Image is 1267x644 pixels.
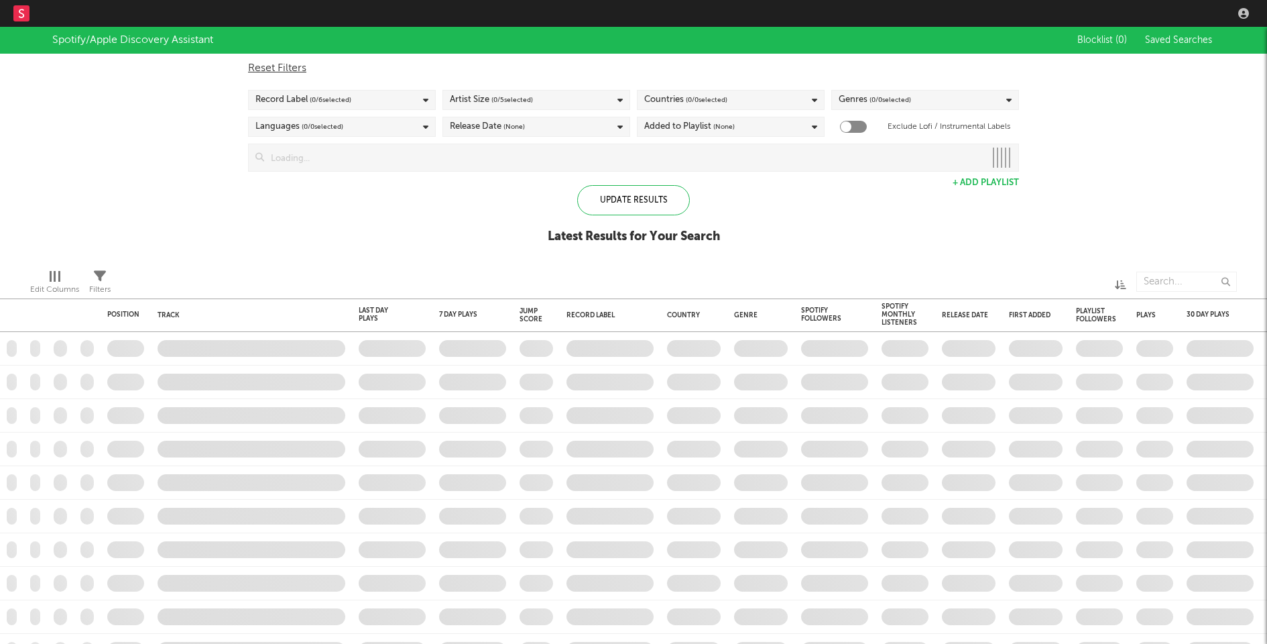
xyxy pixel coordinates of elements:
[548,229,720,245] div: Latest Results for Your Search
[1009,311,1056,319] div: First Added
[801,307,848,323] div: Spotify Followers
[503,119,525,135] span: (None)
[734,311,781,319] div: Genre
[888,119,1010,135] label: Exclude Lofi / Instrumental Labels
[644,119,735,135] div: Added to Playlist
[248,60,1019,76] div: Reset Filters
[310,92,351,108] span: ( 0 / 6 selected)
[439,311,486,319] div: 7 Day Plays
[52,32,213,48] div: Spotify/Apple Discovery Assistant
[255,92,351,108] div: Record Label
[520,307,542,323] div: Jump Score
[30,265,79,304] div: Edit Columns
[491,92,533,108] span: ( 0 / 5 selected)
[302,119,343,135] span: ( 0 / 0 selected)
[953,178,1019,187] button: + Add Playlist
[89,265,111,304] div: Filters
[686,92,727,108] span: ( 0 / 0 selected)
[1141,35,1215,46] button: Saved Searches
[713,119,735,135] span: (None)
[89,282,111,298] div: Filters
[1145,36,1215,45] span: Saved Searches
[566,311,647,319] div: Record Label
[1076,307,1116,323] div: Playlist Followers
[359,307,406,323] div: Last Day Plays
[942,311,989,319] div: Release Date
[107,311,139,319] div: Position
[30,282,79,298] div: Edit Columns
[1115,36,1127,45] span: ( 0 )
[1187,311,1233,319] div: 30 Day Plays
[1136,272,1237,292] input: Search...
[644,92,727,108] div: Countries
[1136,311,1156,319] div: Plays
[577,185,690,215] div: Update Results
[450,119,525,135] div: Release Date
[667,311,714,319] div: Country
[158,311,339,319] div: Track
[869,92,911,108] span: ( 0 / 0 selected)
[264,144,985,171] input: Loading...
[839,92,911,108] div: Genres
[450,92,533,108] div: Artist Size
[882,303,917,327] div: Spotify Monthly Listeners
[255,119,343,135] div: Languages
[1077,36,1127,45] span: Blocklist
